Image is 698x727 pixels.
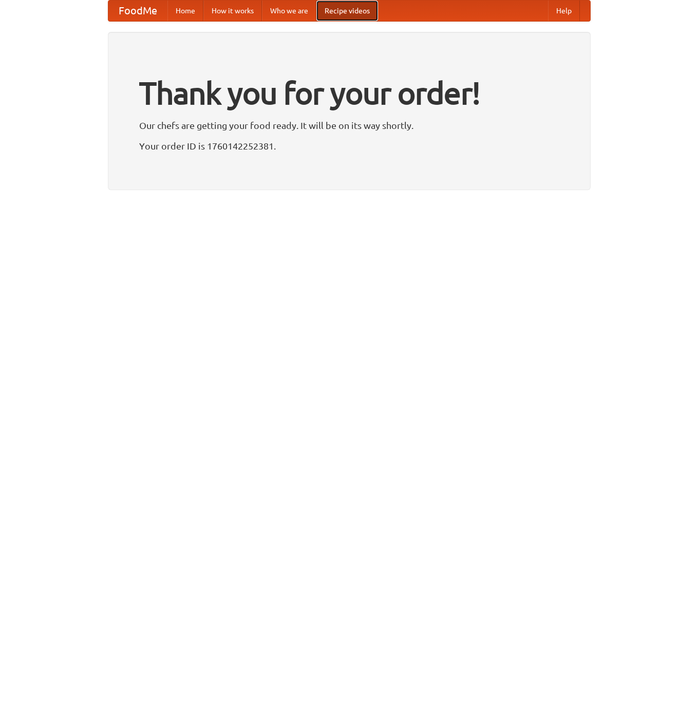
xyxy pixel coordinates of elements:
[139,118,559,133] p: Our chefs are getting your food ready. It will be on its way shortly.
[548,1,580,21] a: Help
[203,1,262,21] a: How it works
[167,1,203,21] a: Home
[108,1,167,21] a: FoodMe
[316,1,378,21] a: Recipe videos
[262,1,316,21] a: Who we are
[139,138,559,154] p: Your order ID is 1760142252381.
[139,68,559,118] h1: Thank you for your order!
